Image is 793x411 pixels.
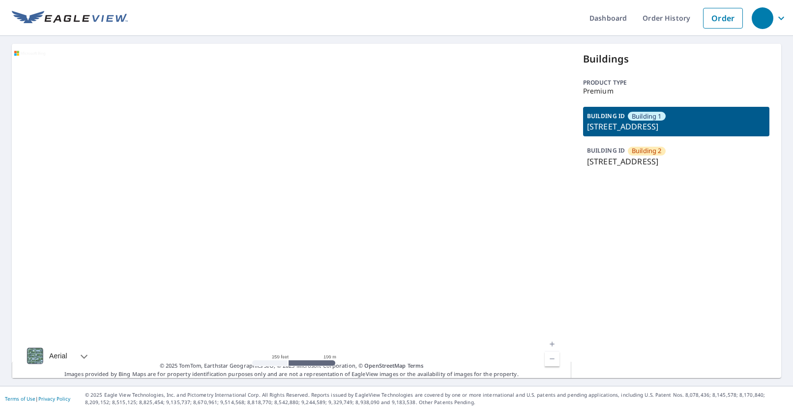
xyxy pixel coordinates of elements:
p: Product type [583,78,769,87]
a: Order [703,8,743,29]
div: Aerial [46,344,70,368]
a: Current Level 17, Zoom Out [545,351,559,366]
p: Premium [583,87,769,95]
p: Images provided by Bing Maps are for property identification purposes only and are not a represen... [12,362,571,378]
a: Privacy Policy [38,395,70,402]
img: EV Logo [12,11,128,26]
span: Building 1 [632,112,662,121]
p: BUILDING ID [587,146,625,155]
p: BUILDING ID [587,112,625,120]
p: | [5,396,70,402]
div: Aerial [24,344,97,368]
a: Terms [408,362,424,369]
p: [STREET_ADDRESS] [587,121,765,132]
span: Building 2 [632,146,662,156]
p: © 2025 Eagle View Technologies, Inc. and Pictometry International Corp. All Rights Reserved. Repo... [85,391,788,406]
p: Buildings [583,52,769,66]
a: OpenStreetMap [364,362,406,369]
a: Current Level 17, Zoom In [545,337,559,351]
span: © 2025 TomTom, Earthstar Geographics SIO, © 2025 Microsoft Corporation, © [160,362,424,370]
a: Terms of Use [5,395,35,402]
p: [STREET_ADDRESS] [587,156,765,167]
